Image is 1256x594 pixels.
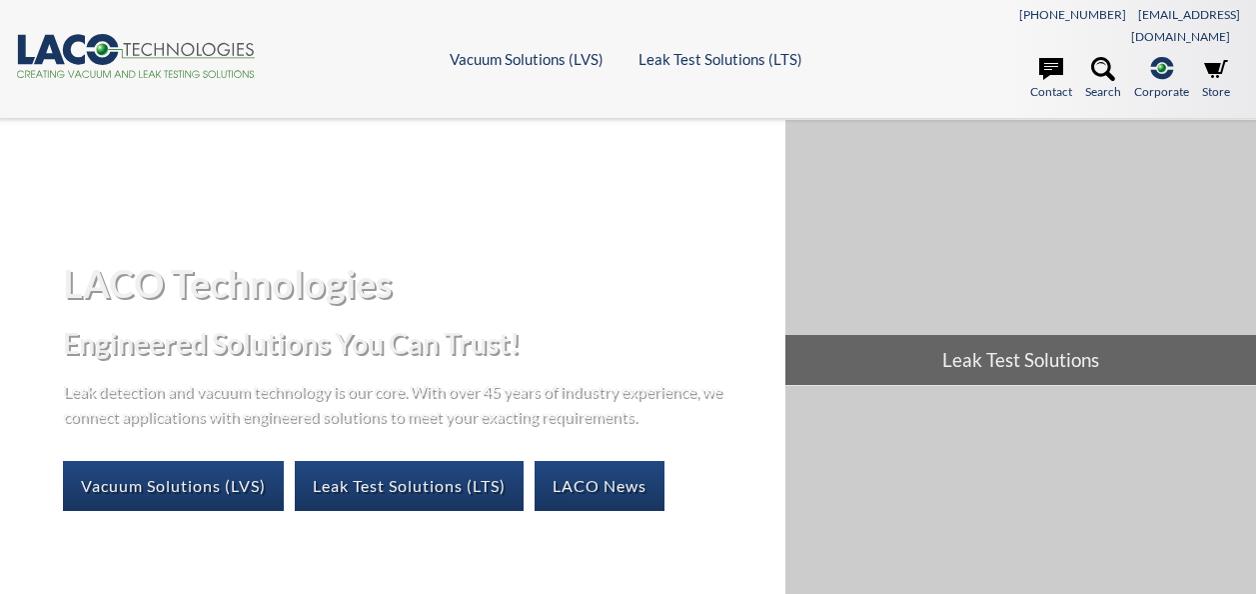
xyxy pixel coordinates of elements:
a: [EMAIL_ADDRESS][DOMAIN_NAME] [1131,7,1240,44]
p: Leak detection and vacuum technology is our core. With over 45 years of industry experience, we c... [63,378,732,429]
a: Contact [1030,57,1072,101]
a: LACO News [535,461,664,511]
a: Vacuum Solutions (LVS) [450,50,604,68]
a: Search [1085,57,1121,101]
a: Leak Test Solutions [785,120,1256,385]
a: Leak Test Solutions (LTS) [295,461,524,511]
h1: LACO Technologies [63,259,769,308]
span: Corporate [1134,82,1189,101]
a: Vacuum Solutions (LVS) [63,461,284,511]
a: [PHONE_NUMBER] [1019,7,1126,22]
h2: Engineered Solutions You Can Trust! [63,325,769,362]
a: Store [1202,57,1230,101]
span: Leak Test Solutions [785,335,1256,385]
a: Leak Test Solutions (LTS) [638,50,802,68]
